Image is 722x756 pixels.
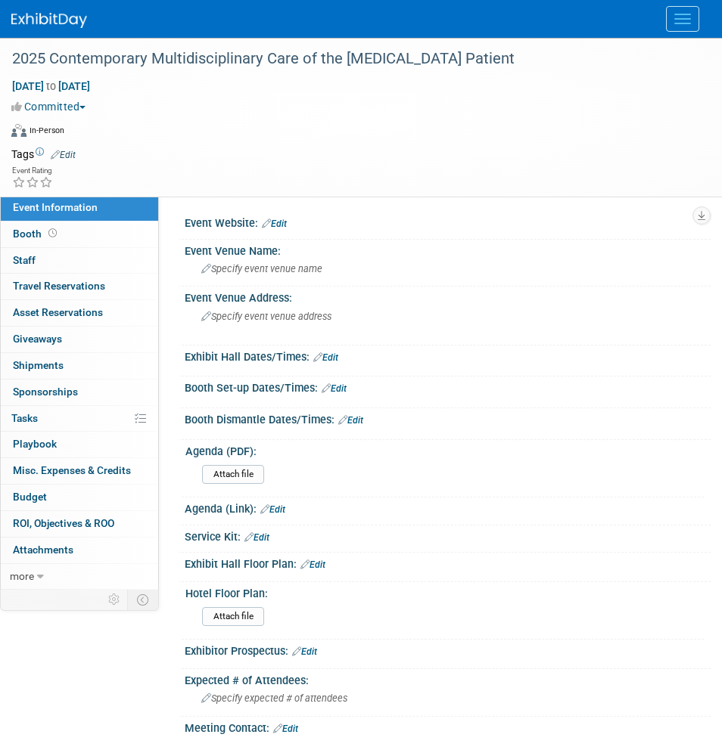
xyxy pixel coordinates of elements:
div: Event Rating [12,167,53,175]
a: Giveaways [1,327,158,352]
div: Event Venue Address: [185,287,711,305]
td: Personalize Event Tab Strip [101,590,128,609]
span: to [44,80,58,92]
span: Budget [13,491,47,503]
span: Shipments [13,359,64,371]
span: ROI, Objectives & ROO [13,517,114,529]
span: Misc. Expenses & Credits [13,464,131,476]
a: Tasks [1,406,158,432]
div: Agenda (Link): [185,497,711,517]
span: Specify expected # of attendees [201,692,347,704]
span: Booth [13,228,60,240]
a: Edit [322,383,347,394]
span: Staff [13,254,36,266]
a: ROI, Objectives & ROO [1,511,158,537]
span: Specify event venue name [201,263,322,274]
div: Expected # of Attendees: [185,669,711,688]
a: Edit [313,352,338,363]
span: Event Information [13,201,98,213]
a: Edit [260,504,285,515]
span: Asset Reservations [13,306,103,318]
span: Sponsorships [13,386,78,398]
span: Tasks [11,412,38,424]
div: Agenda (PDF): [185,440,704,459]
a: Edit [300,559,325,570]
a: Shipments [1,353,158,379]
div: Service Kit: [185,525,711,545]
a: Event Information [1,195,158,221]
img: ExhibitDay [11,13,87,28]
div: In-Person [29,125,64,136]
div: 2025 Contemporary Multidisciplinary Care of the [MEDICAL_DATA] Patient [7,45,692,73]
div: Event Venue Name: [185,240,711,259]
a: Edit [338,415,363,426]
a: Edit [51,150,76,160]
button: Committed [11,99,92,114]
a: Attachments [1,538,158,563]
div: Exhibit Hall Floor Plan: [185,553,711,572]
span: Booth not reserved yet [45,228,60,239]
td: Tags [11,147,76,162]
a: Misc. Expenses & Credits [1,458,158,484]
img: Format-Inperson.png [11,124,26,136]
span: Playbook [13,438,57,450]
span: [DATE] [DATE] [11,79,91,93]
div: Exhibit Hall Dates/Times: [185,345,711,365]
a: Booth [1,222,158,247]
a: Edit [292,646,317,657]
div: Hotel Floor Plan: [185,582,704,601]
a: Edit [262,218,287,229]
span: Specify event venue address [201,311,331,322]
div: Exhibitor Prospectus: [185,640,711,659]
a: Budget [1,485,158,510]
div: Event Format [11,122,703,144]
a: Asset Reservations [1,300,158,326]
a: Playbook [1,432,158,457]
div: Booth Set-up Dates/Times: [185,376,711,396]
span: Travel Reservations [13,280,105,292]
span: more [10,570,34,582]
a: more [1,564,158,590]
span: Attachments [13,544,73,556]
a: Staff [1,248,158,274]
a: Travel Reservations [1,274,158,299]
div: Booth Dismantle Dates/Times: [185,408,711,428]
td: Toggle Event Tabs [128,590,159,609]
div: Meeting Contact: [185,717,711,736]
a: Edit [244,532,269,543]
div: Event Website: [185,212,711,231]
a: Sponsorships [1,380,158,405]
span: Giveaways [13,333,62,345]
button: Menu [666,6,699,32]
a: Edit [273,723,298,734]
